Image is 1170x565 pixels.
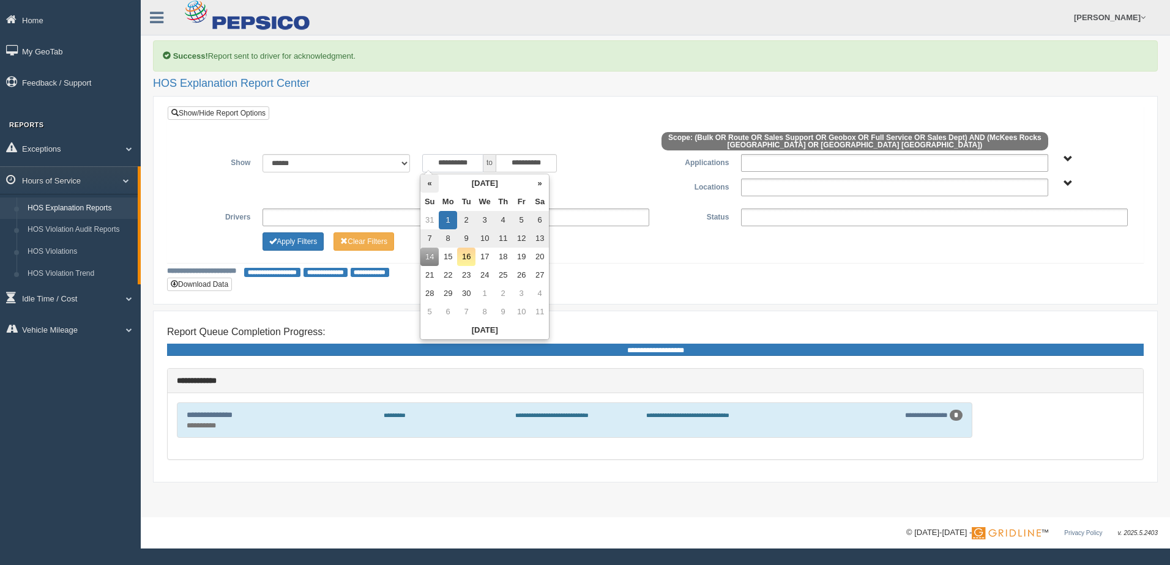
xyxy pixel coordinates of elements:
[177,209,256,223] label: Drivers
[475,284,494,303] td: 1
[420,266,439,284] td: 21
[512,248,531,266] td: 19
[475,211,494,229] td: 3
[168,106,269,120] a: Show/Hide Report Options
[475,248,494,266] td: 17
[420,229,439,248] td: 7
[457,193,475,211] th: Tu
[457,266,475,284] td: 23
[420,321,549,339] th: [DATE]
[512,229,531,248] td: 12
[153,40,1158,72] div: Report sent to driver for acknowledgment.
[512,266,531,284] td: 26
[512,284,531,303] td: 3
[531,229,549,248] td: 13
[531,193,549,211] th: Sa
[22,263,138,285] a: HOS Violation Trend
[531,266,549,284] td: 27
[22,198,138,220] a: HOS Explanation Reports
[177,154,256,169] label: Show
[531,248,549,266] td: 20
[531,303,549,321] td: 11
[167,327,1144,338] h4: Report Queue Completion Progress:
[333,232,394,251] button: Change Filter Options
[153,78,1158,90] h2: HOS Explanation Report Center
[661,132,1048,150] span: Scope: (Bulk OR Route OR Sales Support OR Geobox OR Full Service OR Sales Dept) AND (McKees Rocks...
[1064,530,1102,536] a: Privacy Policy
[972,527,1041,539] img: Gridline
[1118,530,1158,536] span: v. 2025.5.2403
[439,174,531,193] th: [DATE]
[457,284,475,303] td: 30
[531,211,549,229] td: 6
[512,211,531,229] td: 5
[494,284,512,303] td: 2
[173,51,208,61] b: Success!
[475,266,494,284] td: 24
[906,526,1158,539] div: © [DATE]-[DATE] - ™
[531,284,549,303] td: 4
[263,232,324,251] button: Change Filter Options
[439,303,457,321] td: 6
[420,211,439,229] td: 31
[457,211,475,229] td: 2
[655,209,735,223] label: Status
[512,193,531,211] th: Fr
[457,229,475,248] td: 9
[494,211,512,229] td: 4
[22,219,138,241] a: HOS Violation Audit Reports
[531,174,549,193] th: »
[494,266,512,284] td: 25
[475,303,494,321] td: 8
[457,303,475,321] td: 7
[420,303,439,321] td: 5
[494,229,512,248] td: 11
[420,248,439,266] td: 14
[512,303,531,321] td: 10
[439,266,457,284] td: 22
[494,303,512,321] td: 9
[494,193,512,211] th: Th
[439,284,457,303] td: 29
[483,154,496,172] span: to
[439,211,457,229] td: 1
[439,248,457,266] td: 15
[457,248,475,266] td: 16
[439,229,457,248] td: 8
[420,174,439,193] th: «
[475,229,494,248] td: 10
[475,193,494,211] th: We
[439,193,457,211] th: Mo
[167,278,232,291] button: Download Data
[420,193,439,211] th: Su
[494,248,512,266] td: 18
[655,154,735,169] label: Applications
[22,241,138,263] a: HOS Violations
[655,179,735,193] label: Locations
[420,284,439,303] td: 28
